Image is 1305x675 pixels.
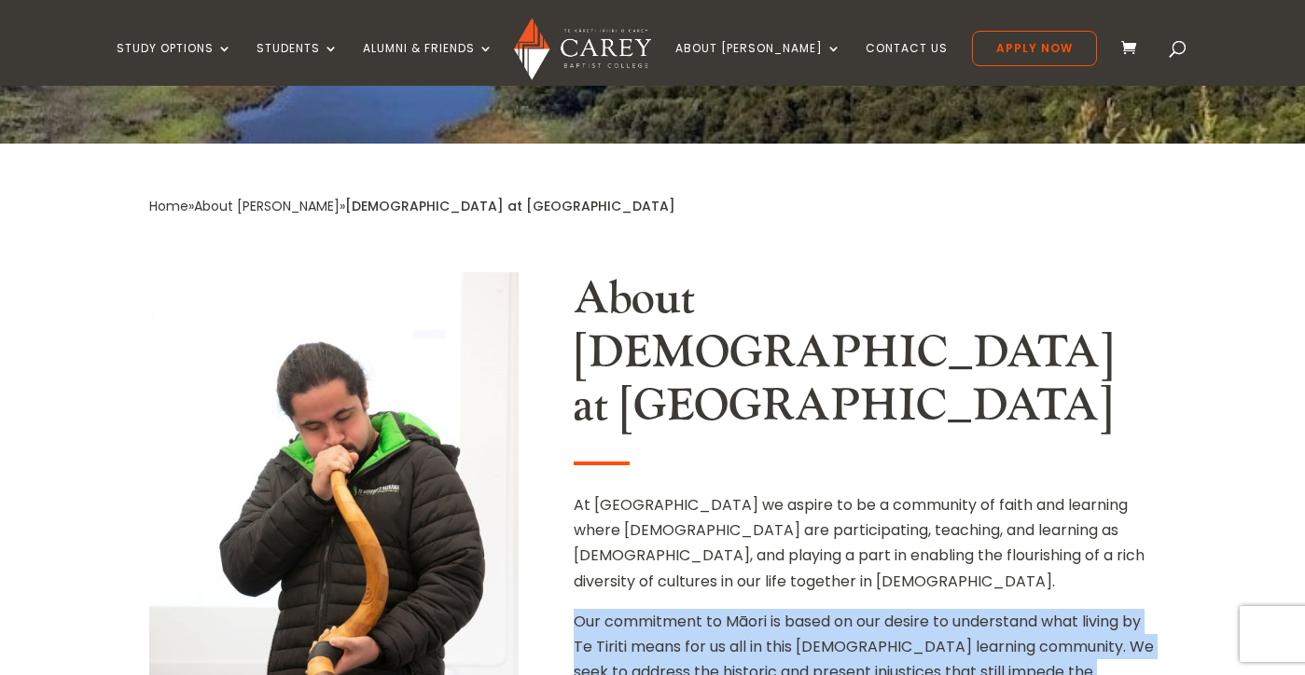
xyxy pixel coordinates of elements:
[149,197,675,215] span: » »
[363,42,493,86] a: Alumni & Friends
[194,197,340,215] a: About [PERSON_NAME]
[149,197,188,215] a: Home
[675,42,841,86] a: About [PERSON_NAME]
[514,18,651,80] img: Carey Baptist College
[257,42,339,86] a: Students
[574,272,1156,443] h2: About [DEMOGRAPHIC_DATA] at [GEOGRAPHIC_DATA]
[117,42,232,86] a: Study Options
[866,42,948,86] a: Contact Us
[574,492,1156,609] p: At [GEOGRAPHIC_DATA] we aspire to be a community of faith and learning where [DEMOGRAPHIC_DATA] a...
[972,31,1097,66] a: Apply Now
[345,197,675,215] span: [DEMOGRAPHIC_DATA] at [GEOGRAPHIC_DATA]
